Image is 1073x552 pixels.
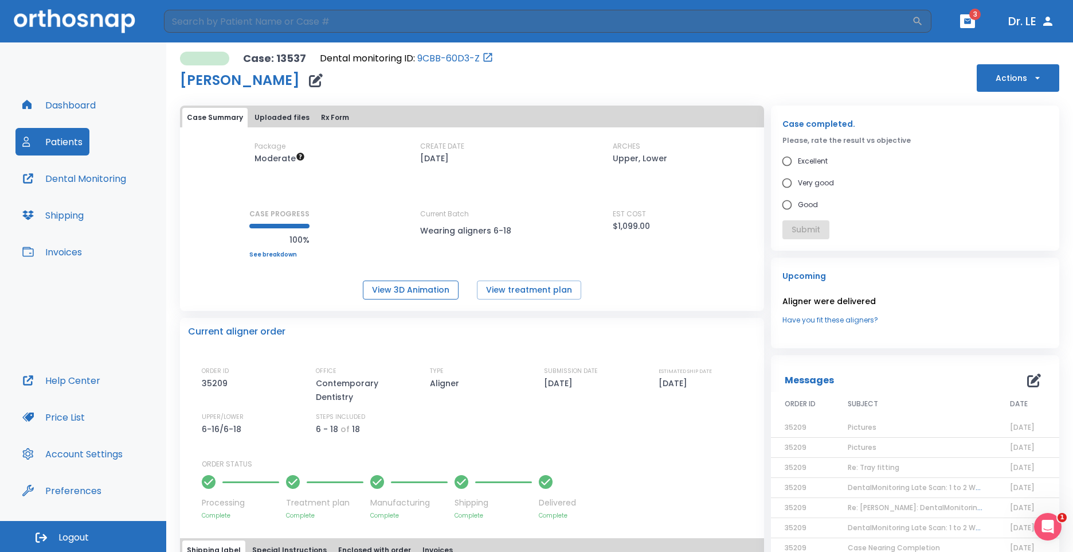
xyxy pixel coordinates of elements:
span: Logout [58,531,89,544]
input: Search by Patient Name or Case # [164,10,912,33]
p: Case: 13537 [243,52,306,65]
button: Invoices [15,238,89,266]
span: [DATE] [1010,483,1035,492]
p: Complete [539,511,576,520]
p: Aligner [430,376,463,390]
p: Treatment plan [286,497,363,509]
p: SUBMISSION DATE [544,366,598,376]
span: Re: Tray fitting [848,462,899,472]
p: Current Batch [420,209,523,219]
span: 35209 [785,483,806,492]
img: Orthosnap [14,9,135,33]
div: Open patient in dental monitoring portal [320,52,494,65]
p: CASE PROGRESS [249,209,310,219]
span: 35209 [785,442,806,452]
span: 35209 [785,422,806,432]
div: Tooltip anchor [99,485,109,496]
button: Help Center [15,367,107,394]
p: Case completed. [782,117,1048,131]
p: 35209 [202,376,232,390]
p: Current aligner order [188,325,285,339]
p: ORDER ID [202,366,229,376]
p: 6-16/6-18 [202,422,245,436]
p: TYPE [430,366,444,376]
p: Please, rate the result vs objective [782,135,1048,146]
p: $1,099.00 [613,219,650,233]
button: Dr. LE [1004,11,1059,32]
span: Pictures [848,442,876,452]
p: Dental monitoring ID: [320,52,415,65]
button: Preferences [15,477,108,504]
p: 100% [249,233,310,247]
span: [DATE] [1010,462,1035,472]
iframe: Intercom live chat [1034,513,1062,541]
button: Patients [15,128,89,156]
span: ORDER ID [785,399,816,409]
button: Rx Form [316,108,354,127]
span: [DATE] [1010,442,1035,452]
span: [DATE] [1010,422,1035,432]
span: 1 [1058,513,1067,522]
p: ORDER STATUS [202,459,756,469]
p: Contemporary Dentistry [316,376,413,404]
p: [DATE] [420,151,449,165]
span: 35209 [785,503,806,512]
p: 18 [352,422,360,436]
p: Wearing aligners 6-18 [420,224,523,238]
a: See breakdown [249,251,310,258]
p: 6 - 18 [316,422,338,436]
span: [DATE] [1010,523,1035,532]
p: Complete [202,511,279,520]
p: EST COST [613,209,646,219]
a: Have you fit these aligners? [782,315,1048,325]
p: Complete [455,511,532,520]
p: OFFICE [316,366,336,376]
span: 35209 [785,523,806,532]
a: Price List [15,403,92,431]
p: CREATE DATE [420,141,464,151]
button: Dashboard [15,91,103,119]
p: ESTIMATED SHIP DATE [659,366,712,376]
span: Pictures [848,422,876,432]
a: 9CBB-60D3-Z [417,52,480,65]
p: Delivered [539,497,576,509]
span: DATE [1010,399,1028,409]
span: 3 [969,9,981,20]
span: DentalMonitoring Late Scan: 1 to 2 Weeks Notification [848,523,1036,532]
button: Dental Monitoring [15,165,133,192]
p: of [340,422,350,436]
span: SUBJECT [848,399,878,409]
p: Messages [785,374,834,387]
p: Complete [286,511,363,520]
p: Shipping [455,497,532,509]
p: [DATE] [544,376,577,390]
p: Complete [370,511,448,520]
button: Shipping [15,201,91,229]
button: Account Settings [15,440,130,468]
span: 35209 [785,462,806,472]
button: Case Summary [182,108,248,127]
p: Aligner were delivered [782,294,1048,308]
div: tabs [182,108,762,127]
span: DentalMonitoring Late Scan: 1 to 2 Weeks Notification [848,483,1036,492]
p: [DATE] [659,376,691,390]
button: Actions [977,64,1059,92]
span: [DATE] [1010,503,1035,512]
span: Good [798,198,818,212]
p: Processing [202,497,279,509]
p: ARCHES [613,141,640,151]
span: Up to 20 Steps (40 aligners) [254,153,305,164]
button: View treatment plan [477,281,581,300]
p: Manufacturing [370,497,448,509]
p: Upper, Lower [613,151,667,165]
h1: [PERSON_NAME] [180,73,300,87]
span: Excellent [798,154,828,168]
